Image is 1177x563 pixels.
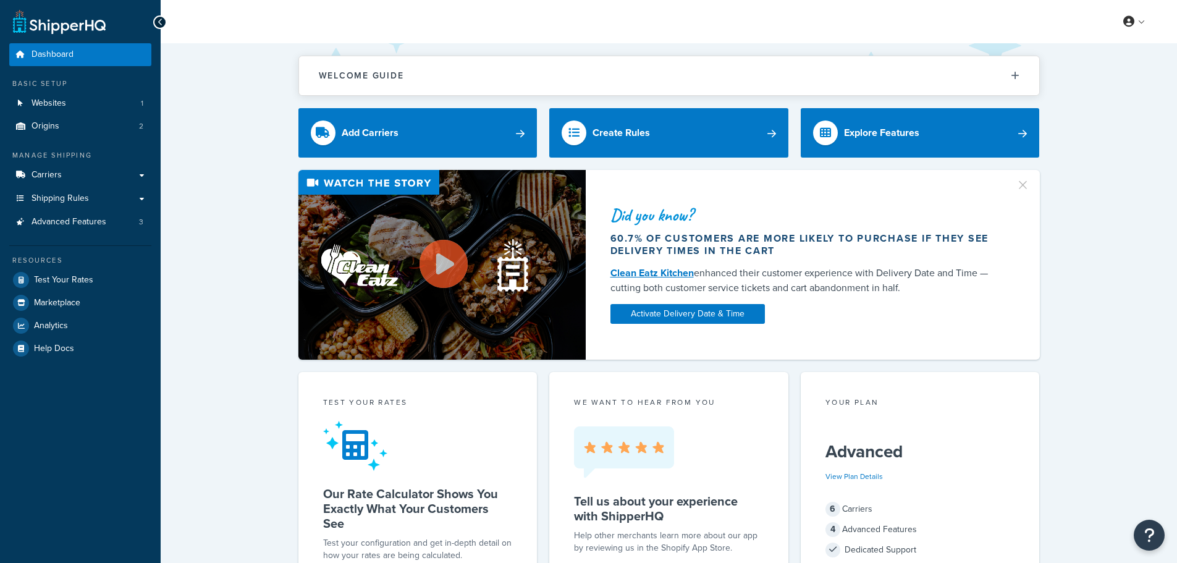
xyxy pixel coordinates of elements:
[574,494,764,523] h5: Tell us about your experience with ShipperHQ
[9,292,151,314] a: Marketplace
[34,321,68,331] span: Analytics
[9,187,151,210] a: Shipping Rules
[32,121,59,132] span: Origins
[9,315,151,337] a: Analytics
[9,150,151,161] div: Manage Shipping
[549,108,788,158] a: Create Rules
[825,541,1015,559] div: Dedicated Support
[32,98,66,109] span: Websites
[323,537,513,562] div: Test your configuration and get in-depth detail on how your rates are being calculated.
[610,232,1001,257] div: 60.7% of customers are more likely to purchase if they see delivery times in the cart
[299,56,1039,95] button: Welcome Guide
[801,108,1040,158] a: Explore Features
[593,124,650,142] div: Create Rules
[844,124,919,142] div: Explore Features
[34,275,93,286] span: Test Your Rates
[32,170,62,180] span: Carriers
[9,211,151,234] a: Advanced Features3
[574,397,764,408] p: we want to hear from you
[342,124,399,142] div: Add Carriers
[610,304,765,324] a: Activate Delivery Date & Time
[319,71,404,80] h2: Welcome Guide
[323,486,513,531] h5: Our Rate Calculator Shows You Exactly What Your Customers See
[610,206,1001,224] div: Did you know?
[574,530,764,554] p: Help other merchants learn more about our app by reviewing us in the Shopify App Store.
[825,397,1015,411] div: Your Plan
[323,397,513,411] div: Test your rates
[825,471,883,482] a: View Plan Details
[141,98,143,109] span: 1
[9,115,151,138] a: Origins2
[610,266,1001,295] div: enhanced their customer experience with Delivery Date and Time — cutting both customer service ti...
[32,217,106,227] span: Advanced Features
[825,502,840,517] span: 6
[32,49,74,60] span: Dashboard
[610,266,694,280] a: Clean Eatz Kitchen
[825,501,1015,518] div: Carriers
[825,442,1015,462] h5: Advanced
[34,344,74,354] span: Help Docs
[32,193,89,204] span: Shipping Rules
[9,43,151,66] a: Dashboard
[298,170,586,360] img: Video thumbnail
[9,211,151,234] li: Advanced Features
[9,115,151,138] li: Origins
[34,298,80,308] span: Marketplace
[9,92,151,115] a: Websites1
[139,121,143,132] span: 2
[9,337,151,360] a: Help Docs
[9,269,151,291] a: Test Your Rates
[825,521,1015,538] div: Advanced Features
[9,78,151,89] div: Basic Setup
[298,108,538,158] a: Add Carriers
[1134,520,1165,551] button: Open Resource Center
[9,164,151,187] a: Carriers
[825,522,840,537] span: 4
[9,92,151,115] li: Websites
[9,255,151,266] div: Resources
[139,217,143,227] span: 3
